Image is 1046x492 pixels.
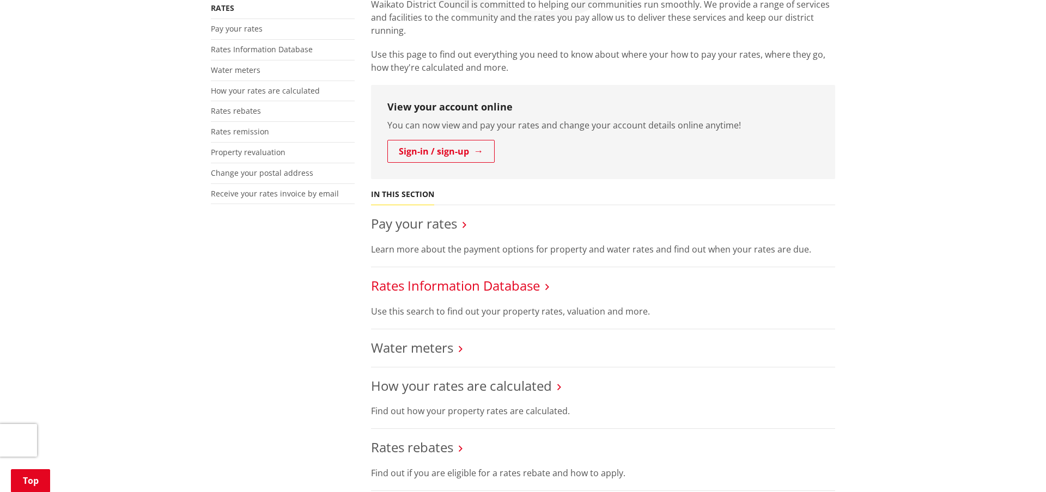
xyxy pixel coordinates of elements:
a: Rates remission [211,126,269,137]
p: You can now view and pay your rates and change your account details online anytime! [387,119,819,132]
a: Water meters [371,339,453,356]
a: Rates Information Database [371,276,540,294]
a: Pay your rates [211,23,263,34]
iframe: Messenger Launcher [996,446,1035,485]
a: Rates rebates [371,438,453,456]
p: Use this page to find out everything you need to know about where your how to pay your rates, whe... [371,48,835,74]
a: Top [11,469,50,492]
a: How your rates are calculated [371,377,552,395]
h3: View your account online [387,101,819,113]
p: Find out how your property rates are calculated. [371,404,835,417]
a: Property revaluation [211,147,285,157]
p: Learn more about the payment options for property and water rates and find out when your rates ar... [371,243,835,256]
p: Use this search to find out your property rates, valuation and more. [371,305,835,318]
a: Sign-in / sign-up [387,140,495,163]
a: Change your postal address [211,168,313,178]
p: Find out if you are eligible for a rates rebate and how to apply. [371,466,835,479]
h5: In this section [371,190,434,199]
a: How your rates are calculated [211,85,320,96]
a: Rates Information Database [211,44,313,54]
a: Receive your rates invoice by email [211,188,339,199]
a: Rates [211,3,234,13]
a: Pay your rates [371,214,457,232]
a: Rates rebates [211,106,261,116]
a: Water meters [211,65,260,75]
